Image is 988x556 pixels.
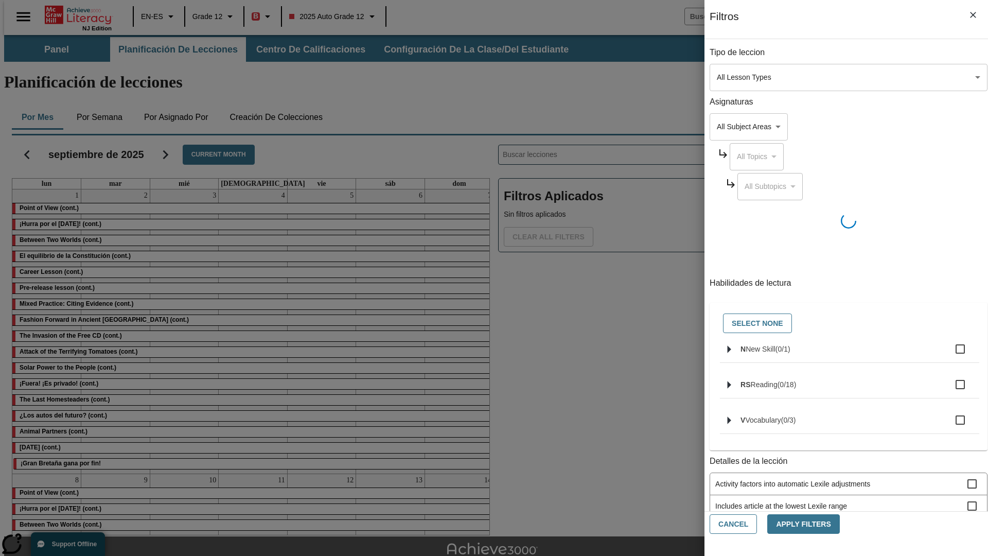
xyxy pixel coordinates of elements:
span: Reading [751,380,778,389]
span: 0 estándares seleccionados/3 estándares en grupo [781,416,796,424]
button: Cerrar los filtros del Menú lateral [962,4,984,26]
button: Apply Filters [767,514,839,534]
div: Seleccione una Asignatura [710,113,788,141]
span: Activity factors into automatic Lexile adjustments [715,479,967,490]
div: Activity factors into automatic Lexile adjustments [710,473,987,495]
span: V [740,416,745,424]
p: Tipo de leccion [710,47,987,59]
div: Seleccione una Asignatura [730,143,784,170]
span: 0 estándares seleccionados/18 estándares en grupo [778,380,797,389]
span: Includes article at the lowest Lexile range [715,501,967,512]
span: 0 estándares seleccionados/1 estándares en grupo [775,345,790,353]
p: Asignaturas [710,96,987,108]
div: Includes article at the lowest Lexile range [710,495,987,517]
p: Detalles de la lección [710,456,987,467]
p: Habilidades de lectura [710,277,987,289]
div: Seleccione un tipo de lección [710,64,987,91]
div: Seleccione una Asignatura [737,173,803,200]
button: Cancel [710,514,757,534]
h1: Filtros [710,10,739,39]
ul: Seleccione habilidades [720,336,979,442]
span: RS [740,380,750,389]
div: Seleccione habilidades [718,311,979,336]
span: Vocabulary [745,416,781,424]
span: N [740,345,746,353]
span: New Skill [746,345,775,353]
button: Select None [723,314,792,334]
